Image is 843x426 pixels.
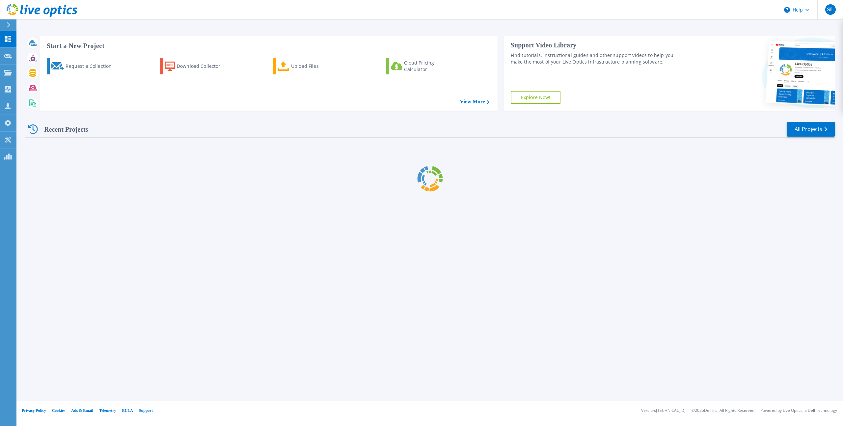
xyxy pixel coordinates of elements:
li: © 2025 Dell Inc. All Rights Reserved [692,409,754,413]
div: Recent Projects [25,121,98,137]
a: All Projects [787,122,835,137]
a: Privacy Policy [22,408,46,413]
div: Cloud Pricing Calculator [404,60,457,73]
li: Powered by Live Optics, a Dell Technology [760,409,837,413]
a: Ads & Email [71,408,93,413]
a: Download Collector [160,58,233,74]
a: EULA [122,408,133,413]
a: Upload Files [273,58,346,74]
a: Support [139,408,153,413]
a: Cookies [52,408,66,413]
div: Find tutorials, instructional guides and other support videos to help you make the most of your L... [511,52,682,65]
li: Version: [TECHNICAL_ID] [641,409,686,413]
h3: Start a New Project [47,42,489,49]
span: SL [827,7,834,12]
a: View More [460,98,489,105]
a: Cloud Pricing Calculator [386,58,460,74]
div: Upload Files [291,60,344,73]
div: Request a Collection [66,60,118,73]
div: Support Video Library [511,41,682,49]
a: Telemetry [99,408,116,413]
a: Request a Collection [47,58,120,74]
a: Explore Now! [511,91,561,104]
div: Download Collector [177,60,230,73]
